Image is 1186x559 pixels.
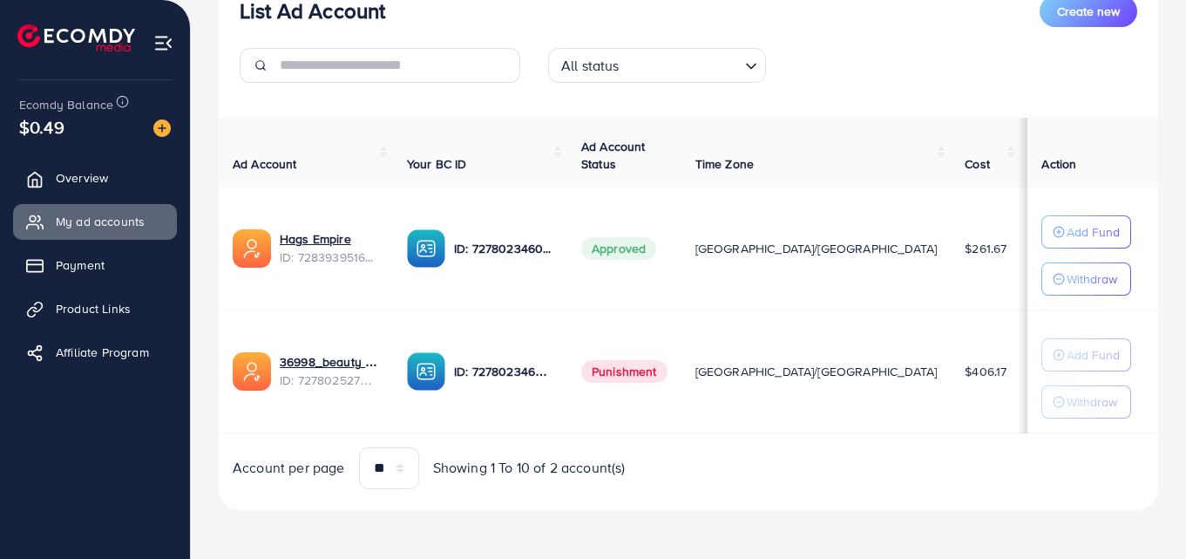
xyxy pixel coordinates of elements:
div: <span class='underline'>36998_beauty master_1694547352106</span></br>7278025278469963777 [280,353,379,389]
img: ic-ba-acc.ded83a64.svg [407,352,445,391]
span: $406.17 [965,363,1006,380]
span: Approved [581,237,656,260]
p: Add Fund [1067,344,1120,365]
a: Payment [13,248,177,283]
span: ID: 7278025278469963777 [280,372,379,389]
span: [GEOGRAPHIC_DATA]/[GEOGRAPHIC_DATA] [695,240,938,257]
span: Ecomdy Balance [19,96,113,113]
button: Add Fund [1041,215,1131,249]
span: Time Zone [695,155,754,173]
p: Withdraw [1067,392,1117,412]
span: Overview [56,169,108,187]
img: ic-ba-acc.ded83a64.svg [407,229,445,268]
span: Payment [56,256,105,274]
span: ID: 7283939516858171393 [280,249,379,266]
span: $0.49 [19,114,64,140]
button: Withdraw [1041,385,1131,419]
span: Showing 1 To 10 of 2 account(s) [433,458,626,478]
span: Cost [965,155,990,173]
div: <span class='underline'>Hags Empire </span></br>7283939516858171393 [280,230,379,266]
a: Affiliate Program [13,335,177,370]
span: Punishment [581,360,668,383]
span: Affiliate Program [56,344,149,361]
span: Your BC ID [407,155,467,173]
a: Hags Empire [280,230,351,248]
p: ID: 7278023460230660097 [454,361,553,382]
button: Add Fund [1041,338,1131,372]
span: Product Links [56,300,131,317]
p: Add Fund [1067,222,1120,242]
a: 36998_beauty master_1694547352106 [280,353,379,371]
img: menu [153,33,173,53]
p: ID: 7278023460230660097 [454,238,553,259]
span: Action [1041,155,1076,173]
span: My ad accounts [56,213,145,230]
a: My ad accounts [13,204,177,239]
span: Create new [1057,3,1120,20]
img: ic-ads-acc.e4c84228.svg [233,229,271,268]
button: Withdraw [1041,262,1131,296]
img: logo [17,24,135,51]
span: Ad Account Status [581,138,646,173]
span: All status [558,53,623,78]
a: Product Links [13,291,177,326]
p: Withdraw [1067,269,1117,290]
iframe: Chat [1112,481,1173,546]
span: Ad Account [233,155,297,173]
span: $261.67 [965,240,1006,257]
span: Account per page [233,458,345,478]
img: ic-ads-acc.e4c84228.svg [233,352,271,391]
span: [GEOGRAPHIC_DATA]/[GEOGRAPHIC_DATA] [695,363,938,380]
img: image [153,119,171,137]
input: Search for option [625,50,738,78]
a: Overview [13,160,177,195]
div: Search for option [548,48,766,83]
